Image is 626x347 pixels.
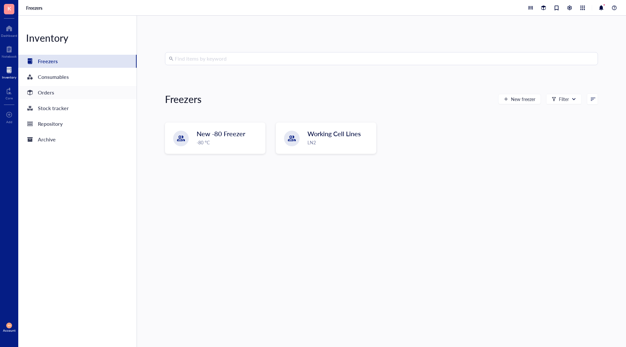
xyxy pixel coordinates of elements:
a: Orders [18,86,137,99]
span: New -80 Freezer [197,129,245,138]
a: Dashboard [1,23,17,37]
a: Stock tracker [18,102,137,115]
div: Core [6,96,13,100]
div: Consumables [38,72,69,81]
div: Account [3,328,16,332]
button: New freezer [498,94,541,104]
a: Core [6,86,13,100]
a: Freezers [18,55,137,68]
div: -80 °C [197,139,261,146]
a: Notebook [2,44,17,58]
div: Stock tracker [38,104,69,113]
a: Freezers [26,5,44,11]
div: Freezers [38,57,58,66]
a: Consumables [18,70,137,83]
div: Inventory [2,75,16,79]
div: Inventory [18,31,137,44]
div: Notebook [2,54,17,58]
a: Archive [18,133,137,146]
div: Add [6,120,12,124]
div: Repository [38,119,63,128]
div: Orders [38,88,54,97]
div: Freezers [165,93,201,106]
span: K [7,4,11,12]
div: LN2 [307,139,372,146]
span: Working Cell Lines [307,129,361,138]
div: Filter [559,95,569,103]
span: DM [7,324,11,326]
div: Archive [38,135,56,144]
a: Inventory [2,65,16,79]
span: New freezer [511,96,535,102]
a: Repository [18,117,137,130]
div: Dashboard [1,34,17,37]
